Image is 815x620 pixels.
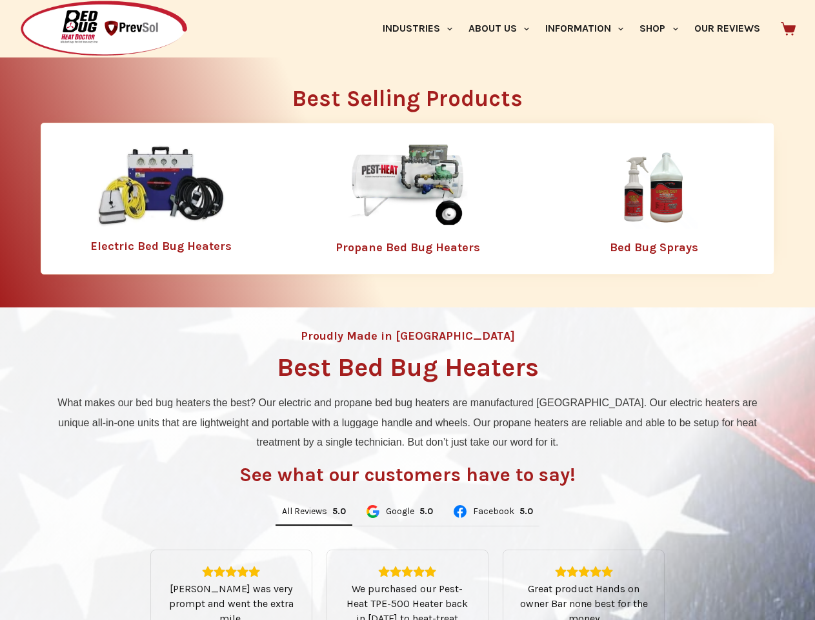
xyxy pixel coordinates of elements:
[419,506,433,517] div: Rating: 5.0 out of 5
[386,507,414,516] span: Google
[277,355,539,380] h1: Best Bed Bug Heaters
[519,506,533,517] div: Rating: 5.0 out of 5
[282,507,327,516] span: All Reviews
[332,506,346,517] div: Rating: 5.0 out of 5
[41,87,774,110] h2: Best Selling Products
[332,506,346,517] div: 5.0
[10,5,49,44] button: Open LiveChat chat widget
[301,330,515,342] h4: Proudly Made in [GEOGRAPHIC_DATA]
[473,507,514,516] span: Facebook
[90,239,232,253] a: Electric Bed Bug Heaters
[610,240,698,254] a: Bed Bug Sprays
[419,506,433,517] div: 5.0
[336,240,480,254] a: Propane Bed Bug Heaters
[519,566,649,577] div: Rating: 5.0 out of 5
[519,506,533,517] div: 5.0
[343,566,472,577] div: Rating: 5.0 out of 5
[47,393,768,452] p: What makes our bed bug heaters the best? Our electric and propane bed bug heaters are manufacture...
[239,465,576,484] h3: See what our customers have to say!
